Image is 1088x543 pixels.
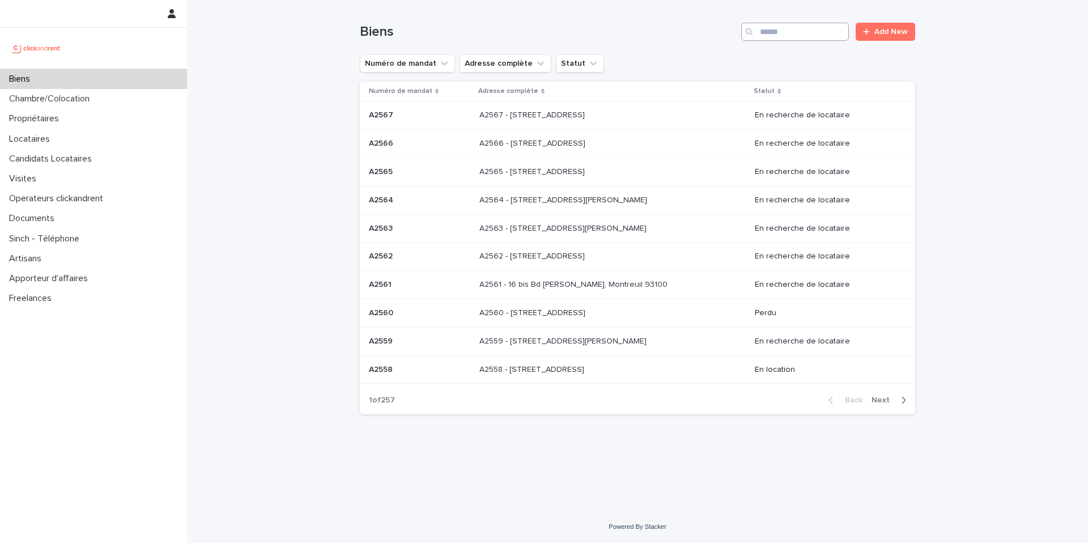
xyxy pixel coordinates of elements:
button: Statut [556,54,604,73]
p: En recherche de locataire [755,252,897,261]
p: A2566 [369,137,396,149]
tr: A2565A2565 A2565 - [STREET_ADDRESS]A2565 - [STREET_ADDRESS] En recherche de locataire [360,158,915,186]
p: En recherche de locataire [755,139,897,149]
p: A2560 [369,306,396,318]
tr: A2566A2566 A2566 - [STREET_ADDRESS]A2566 - [STREET_ADDRESS] En recherche de locataire [360,130,915,158]
p: A2563 - 781 Avenue de Monsieur Teste, Montpellier 34070 [479,222,649,234]
tr: A2558A2558 A2558 - [STREET_ADDRESS]A2558 - [STREET_ADDRESS] En location [360,355,915,384]
span: Back [838,396,862,404]
p: 1 of 257 [360,387,404,414]
p: A2567 [369,108,396,120]
p: A2566 - [STREET_ADDRESS] [479,137,588,149]
p: En location [755,365,897,375]
p: Locataires [5,134,59,145]
p: En recherche de locataire [755,167,897,177]
button: Next [867,395,915,405]
tr: A2562A2562 A2562 - [STREET_ADDRESS]A2562 - [STREET_ADDRESS] En recherche de locataire [360,243,915,271]
tr: A2564A2564 A2564 - [STREET_ADDRESS][PERSON_NAME]A2564 - [STREET_ADDRESS][PERSON_NAME] En recherch... [360,186,915,214]
button: Back [819,395,867,405]
p: A2561 - 16 bis Bd [PERSON_NAME], Montreuil 93100 [479,278,670,290]
p: En recherche de locataire [755,280,897,290]
tr: A2567A2567 A2567 - [STREET_ADDRESS]A2567 - [STREET_ADDRESS] En recherche de locataire [360,101,915,130]
p: A2564 [369,193,396,205]
button: Numéro de mandat [360,54,455,73]
p: Apporteur d'affaires [5,273,97,284]
p: A2565 [369,165,395,177]
p: A2558 [369,363,395,375]
p: A2567 - [STREET_ADDRESS] [479,108,587,120]
tr: A2559A2559 A2559 - [STREET_ADDRESS][PERSON_NAME]A2559 - [STREET_ADDRESS][PERSON_NAME] En recherch... [360,327,915,355]
p: Visites [5,173,45,184]
p: A2564 - [STREET_ADDRESS][PERSON_NAME] [479,193,649,205]
p: A2559 [369,334,395,346]
p: A2558 - [STREET_ADDRESS] [479,363,586,375]
p: En recherche de locataire [755,196,897,205]
p: Candidats Locataires [5,154,101,164]
p: A2561 [369,278,394,290]
img: UCB0brd3T0yccxBKYDjQ [9,37,64,60]
p: Adresse complète [478,85,538,97]
p: A2559 - [STREET_ADDRESS][PERSON_NAME] [479,334,649,346]
a: Add New [856,23,915,41]
p: A2565 - [STREET_ADDRESS] [479,165,587,177]
p: En recherche de locataire [755,224,897,234]
p: Statut [754,85,775,97]
p: En recherche de locataire [755,111,897,120]
p: A2562 - [STREET_ADDRESS] [479,249,587,261]
p: En recherche de locataire [755,337,897,346]
span: Add New [874,28,908,36]
p: Chambre/Colocation [5,94,99,104]
h1: Biens [360,24,737,40]
a: Powered By Stacker [609,523,666,530]
tr: A2560A2560 A2560 - [STREET_ADDRESS]A2560 - [STREET_ADDRESS] Perdu [360,299,915,327]
p: Propriétaires [5,113,68,124]
p: Freelances [5,293,61,304]
p: Sinch - Téléphone [5,234,88,244]
p: A2560 - [STREET_ADDRESS] [479,306,588,318]
p: Documents [5,213,63,224]
button: Adresse complète [460,54,551,73]
p: A2563 [369,222,395,234]
p: Perdu [755,308,897,318]
p: Numéro de mandat [369,85,432,97]
input: Search [741,23,849,41]
p: Biens [5,74,39,84]
p: Operateurs clickandrent [5,193,112,204]
tr: A2563A2563 A2563 - [STREET_ADDRESS][PERSON_NAME]A2563 - [STREET_ADDRESS][PERSON_NAME] En recherch... [360,214,915,243]
tr: A2561A2561 A2561 - 16 bis Bd [PERSON_NAME], Montreuil 93100A2561 - 16 bis Bd [PERSON_NAME], Montr... [360,271,915,299]
p: Artisans [5,253,50,264]
span: Next [872,396,896,404]
p: A2562 [369,249,395,261]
